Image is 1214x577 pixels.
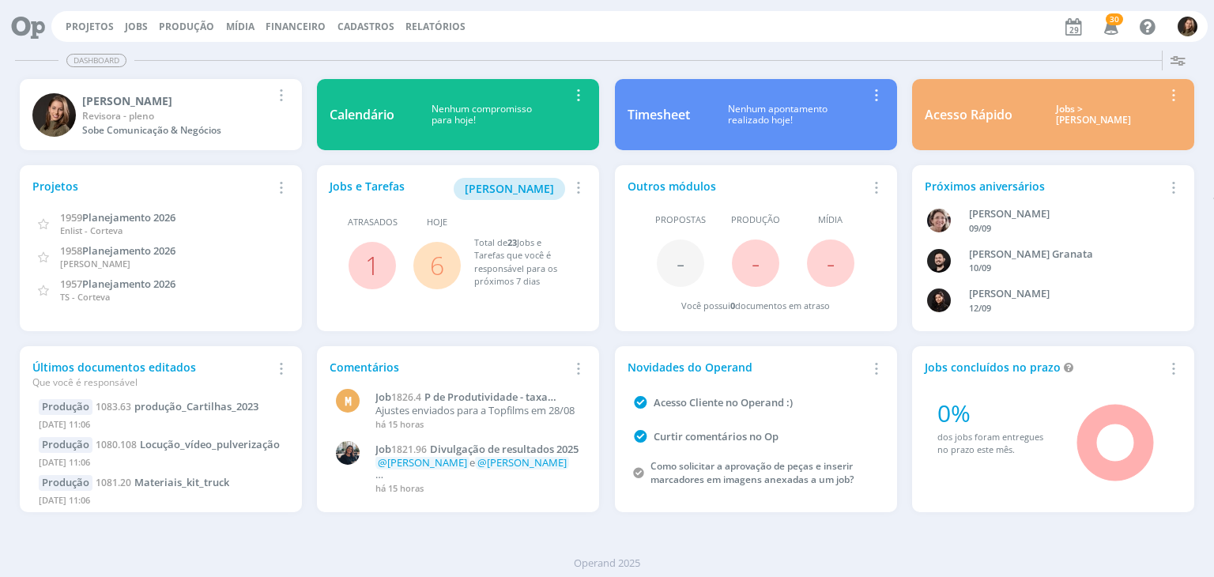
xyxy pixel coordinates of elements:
a: Job1826.4P de Produtividade - taxa variável [375,391,579,404]
div: M [336,389,360,413]
div: Sobe Comunicação & Negócios [82,123,271,138]
span: 12/09 [969,302,991,314]
div: [DATE] 11:06 [39,491,283,514]
span: 23 [507,236,517,248]
p: Ajustes enviados para a Topfilms em 28/08 [375,405,579,417]
span: 1083.63 [96,400,131,413]
a: 1083.63produção_Cartilhas_2023 [96,399,258,413]
img: A [927,209,951,232]
span: Propostas [655,213,706,227]
div: Comentários [330,359,568,375]
div: Produção [39,475,92,491]
button: Relatórios [401,21,470,33]
a: Acesso Cliente no Operand :) [654,395,793,409]
span: há 15 horas [375,482,424,494]
span: TS - Corteva [60,291,110,303]
div: Luana da Silva de Andrade [969,286,1163,302]
a: Relatórios [405,20,466,33]
a: Produção [159,20,214,33]
a: 1 [365,248,379,282]
span: Produção [731,213,780,227]
div: [DATE] 11:06 [39,453,283,476]
button: Cadastros [333,21,399,33]
div: Acesso Rápido [925,105,1012,124]
span: - [827,246,835,280]
p: e [375,457,579,470]
div: Bruno Corralo Granata [969,247,1163,262]
div: Julia Abich [82,92,271,109]
span: [PERSON_NAME] [465,181,554,196]
a: 1081.20Materiais_kit_truck [96,475,229,489]
img: B [927,249,951,273]
span: 1080.108 [96,438,137,451]
img: M [336,441,360,465]
div: Nenhum apontamento realizado hoje! [690,104,866,126]
div: Que você é responsável [32,375,271,390]
div: Projetos [32,178,271,194]
div: Revisora - pleno [82,109,271,123]
a: 6 [430,248,444,282]
span: Atrasados [348,216,398,229]
button: J [1177,13,1198,40]
div: Novidades do Operand [628,359,866,375]
div: Calendário [330,105,394,124]
span: Enlist - Corteva [60,224,123,236]
div: [DATE] 11:06 [39,415,283,438]
span: Planejamento 2026 [82,210,175,224]
button: 30 [1094,13,1126,41]
a: J[PERSON_NAME]Revisora - plenoSobe Comunicação & Negócios [20,79,302,150]
a: 1957Planejamento 2026 [60,276,175,291]
span: 1826.4 [391,390,421,404]
a: 1080.108Locução_vídeo_pulverização [96,437,280,451]
div: Outros módulos [628,178,866,194]
div: Total de Jobs e Tarefas que você é responsável para os próximos 7 dias [474,236,571,288]
button: Produção [154,21,219,33]
img: L [927,288,951,312]
div: Produção [39,437,92,453]
span: produção_Cartilhas_2023 [134,399,258,413]
span: Cadastros [337,20,394,33]
span: P de Produtividade - taxa variável [375,390,548,417]
a: Projetos [66,20,114,33]
div: Produção [39,399,92,415]
a: [PERSON_NAME] [454,180,565,195]
span: Mídia [818,213,843,227]
a: Job1821.96Divulgação de resultados 2025 [375,443,579,456]
a: 1958Planejamento 2026 [60,243,175,258]
span: 1957 [60,277,82,291]
span: Planejamento 2026 [82,277,175,291]
span: 1959 [60,210,82,224]
div: dos jobs foram entregues no prazo este mês. [937,431,1055,457]
div: Aline Beatriz Jackisch [969,206,1163,222]
div: Jobs > [PERSON_NAME] [1024,104,1163,126]
span: 1821.96 [391,443,427,456]
img: J [1178,17,1197,36]
u: resultados programados. [428,480,556,494]
span: 1081.20 [96,476,131,489]
div: Jobs concluídos no prazo [925,359,1163,375]
a: TimesheetNenhum apontamentorealizado hoje! [615,79,897,150]
div: 0% [937,395,1055,431]
span: Divulgação de resultados 2025 [430,442,579,456]
span: - [752,246,760,280]
img: J [32,93,76,137]
span: Locução_vídeo_pulverização [140,437,280,451]
span: 30 [1106,13,1123,25]
div: Últimos documentos editados [32,359,271,390]
a: Financeiro [266,20,326,33]
span: 09/09 [969,222,991,234]
div: Nenhum compromisso para hoje! [394,104,568,126]
div: Você possui documentos em atraso [681,300,830,313]
a: Jobs [125,20,148,33]
span: Hoje [427,216,447,229]
span: Dashboard [66,54,126,67]
button: Projetos [61,21,119,33]
span: @[PERSON_NAME] [477,455,567,470]
div: Timesheet [628,105,690,124]
button: Jobs [120,21,153,33]
button: Mídia [221,21,259,33]
a: Como solicitar a aprovação de peças e inserir marcadores em imagens anexadas a um job? [650,459,854,486]
span: Planejamento 2026 [82,243,175,258]
a: 1959Planejamento 2026 [60,209,175,224]
div: Próximos aniversários [925,178,1163,194]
